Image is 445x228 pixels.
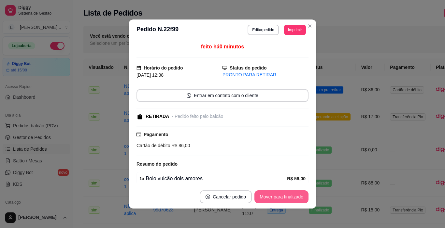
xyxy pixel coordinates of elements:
strong: 1 x [139,176,145,181]
div: - Pedido feito pelo balcão [172,113,223,120]
button: Editarpedido [248,25,279,35]
span: feito há 0 minutos [201,44,244,49]
div: PRONTO PARA RETIRAR [223,71,309,78]
span: [DATE] 12:38 [136,72,164,78]
strong: Resumo do pedido [136,161,178,167]
strong: Horário do pedido [144,65,183,70]
span: credit-card [136,132,141,137]
button: Imprimir [284,25,306,35]
strong: R$ 56,00 [287,176,306,181]
button: close-circleCancelar pedido [200,190,252,203]
div: Bolo vulcão dois amores [139,175,287,183]
strong: Pagamento [144,132,168,137]
strong: Status do pedido [230,65,267,70]
span: R$ 86,00 [170,143,190,148]
div: RETIRADA [146,113,169,120]
span: close-circle [206,195,210,199]
span: calendar [136,66,141,70]
span: desktop [223,66,227,70]
h3: Pedido N. 22f99 [136,25,179,35]
span: whats-app [187,93,191,98]
button: Close [305,21,315,31]
span: Cartão de débito [136,143,170,148]
button: Mover para finalizado [254,190,309,203]
button: whats-appEntrar em contato com o cliente [136,89,309,102]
